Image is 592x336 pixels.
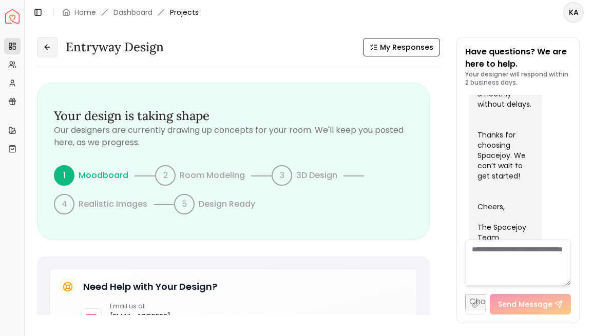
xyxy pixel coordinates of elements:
span: My Responses [380,42,433,52]
a: Dashboard [113,7,152,17]
div: 5 [174,194,195,214]
span: KA [564,3,583,22]
h5: Need Help with Your Design? [83,280,217,294]
a: [EMAIL_ADDRESS][DOMAIN_NAME] [110,310,170,335]
p: 3D Design [296,169,337,182]
p: Have questions? We are here to help. [465,46,571,70]
p: Design Ready [199,198,255,210]
p: Email us at [110,302,170,310]
p: Room Modeling [180,169,245,182]
img: Spacejoy Logo [5,9,20,24]
button: My Responses [363,38,440,56]
div: 1 [54,165,74,186]
p: Our designers are currently drawing up concepts for your room. We'll keep you posted here, as we ... [54,124,413,149]
h3: entryway design [66,39,164,55]
span: Projects [170,7,199,17]
nav: breadcrumb [62,7,199,17]
p: Moodboard [79,169,128,182]
div: 4 [54,194,74,214]
button: KA [563,2,584,23]
p: Realistic Images [79,198,147,210]
div: 2 [155,165,176,186]
a: Home [74,7,96,17]
h3: Your design is taking shape [54,108,413,124]
a: Spacejoy [5,9,20,24]
div: 3 [272,165,292,186]
p: Your designer will respond within 2 business days. [465,70,571,87]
